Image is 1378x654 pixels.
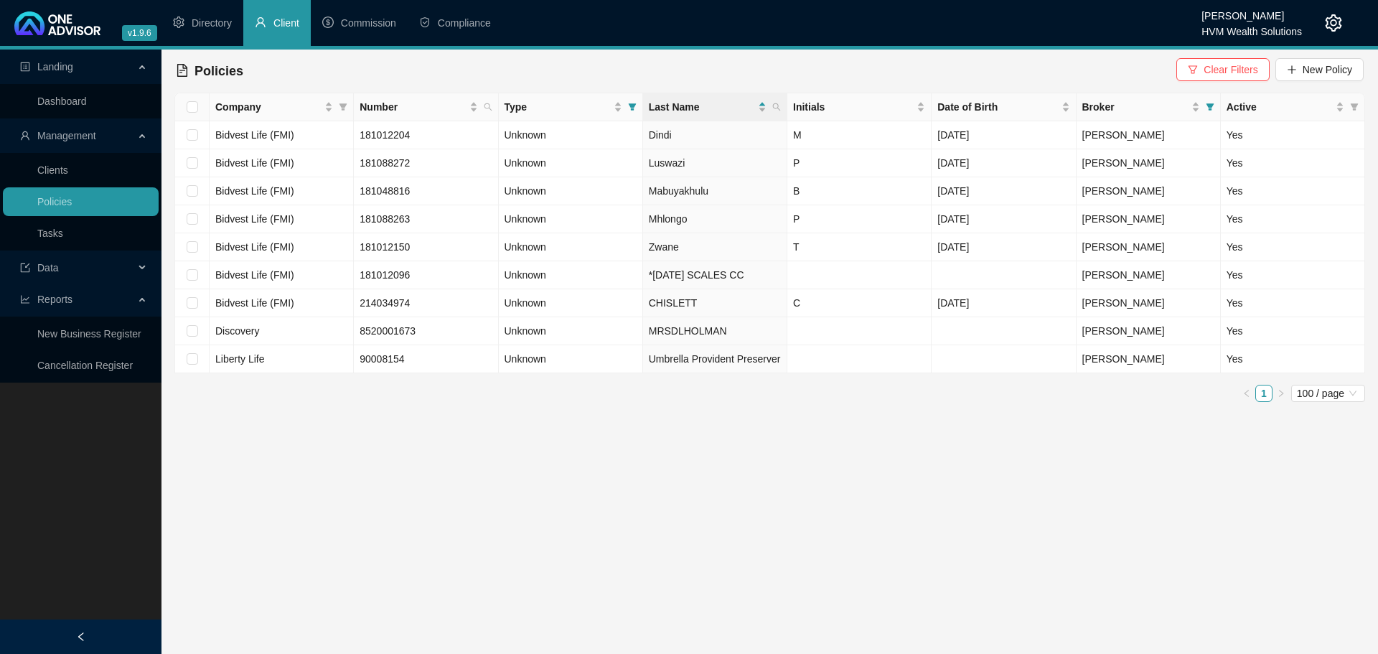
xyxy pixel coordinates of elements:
[787,149,932,177] td: P
[215,269,294,281] span: Bidvest Life (FMI)
[20,294,30,304] span: line-chart
[499,93,643,121] th: Type
[932,205,1076,233] td: [DATE]
[20,131,30,141] span: user
[37,262,59,274] span: Data
[37,328,141,340] a: New Business Register
[354,93,498,121] th: Number
[215,241,294,253] span: Bidvest Life (FMI)
[1188,65,1198,75] span: filter
[643,149,787,177] td: Luswazi
[1082,185,1165,197] span: [PERSON_NAME]
[1221,177,1365,205] td: Yes
[1277,389,1285,398] span: right
[37,228,63,239] a: Tasks
[1221,345,1365,373] td: Yes
[505,99,611,115] span: Type
[1287,65,1297,75] span: plus
[20,263,30,273] span: import
[505,269,546,281] span: Unknown
[37,61,73,73] span: Landing
[505,297,546,309] span: Unknown
[484,103,492,111] span: search
[37,360,133,371] a: Cancellation Register
[505,129,546,141] span: Unknown
[772,103,781,111] span: search
[649,99,755,115] span: Last Name
[932,121,1076,149] td: [DATE]
[625,96,639,118] span: filter
[787,233,932,261] td: T
[1255,385,1272,402] li: 1
[787,93,932,121] th: Initials
[932,149,1076,177] td: [DATE]
[173,17,184,28] span: setting
[37,164,68,176] a: Clients
[1206,103,1214,111] span: filter
[438,17,491,29] span: Compliance
[1077,93,1221,121] th: Broker
[505,157,546,169] span: Unknown
[215,353,264,365] span: Liberty Life
[1291,385,1365,402] div: Page Size
[215,129,294,141] span: Bidvest Life (FMI)
[643,121,787,149] td: Dindi
[787,289,932,317] td: C
[1325,14,1342,32] span: setting
[419,17,431,28] span: safety
[1082,297,1165,309] span: [PERSON_NAME]
[1201,19,1302,35] div: HVM Wealth Solutions
[360,213,410,225] span: 181088263
[932,93,1076,121] th: Date of Birth
[505,325,546,337] span: Unknown
[481,96,495,118] span: search
[215,185,294,197] span: Bidvest Life (FMI)
[360,99,466,115] span: Number
[1238,385,1255,402] button: left
[176,64,189,77] span: file-text
[643,261,787,289] td: *[DATE] SCALES CC
[37,196,72,207] a: Policies
[1221,289,1365,317] td: Yes
[505,353,546,365] span: Unknown
[505,241,546,253] span: Unknown
[192,17,232,29] span: Directory
[1272,385,1290,402] button: right
[360,157,410,169] span: 181088272
[787,121,932,149] td: M
[255,17,266,28] span: user
[932,289,1076,317] td: [DATE]
[1272,385,1290,402] li: Next Page
[1221,261,1365,289] td: Yes
[1221,121,1365,149] td: Yes
[1275,58,1364,81] button: New Policy
[1082,213,1165,225] span: [PERSON_NAME]
[505,213,546,225] span: Unknown
[1303,62,1352,78] span: New Policy
[643,345,787,373] td: Umbrella Provident Preserver
[1176,58,1269,81] button: Clear Filters
[1203,96,1217,118] span: filter
[360,325,416,337] span: 8520001673
[937,99,1058,115] span: Date of Birth
[1221,317,1365,345] td: Yes
[322,17,334,28] span: dollar
[1221,149,1365,177] td: Yes
[122,25,157,41] span: v1.9.6
[628,103,637,111] span: filter
[215,213,294,225] span: Bidvest Life (FMI)
[787,177,932,205] td: B
[643,177,787,205] td: Mabuyakhulu
[793,99,914,115] span: Initials
[1201,4,1302,19] div: [PERSON_NAME]
[1238,385,1255,402] li: Previous Page
[505,185,546,197] span: Unknown
[1221,233,1365,261] td: Yes
[360,185,410,197] span: 181048816
[76,632,86,642] span: left
[643,289,787,317] td: CHISLETT
[1350,103,1359,111] span: filter
[14,11,100,35] img: 2df55531c6924b55f21c4cf5d4484680-logo-light.svg
[643,233,787,261] td: Zwane
[1221,93,1365,121] th: Active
